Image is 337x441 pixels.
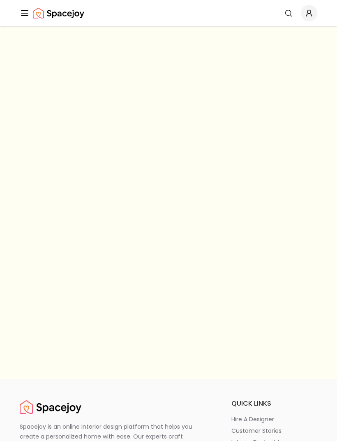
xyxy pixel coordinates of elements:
[231,427,317,435] a: customer stories
[231,415,274,423] p: hire a designer
[20,399,81,415] img: Spacejoy Logo
[33,5,84,21] img: Spacejoy Logo
[231,415,317,423] a: hire a designer
[231,399,317,409] h6: quick links
[33,5,84,21] a: Spacejoy
[231,427,282,435] p: customer stories
[20,399,81,415] a: Spacejoy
